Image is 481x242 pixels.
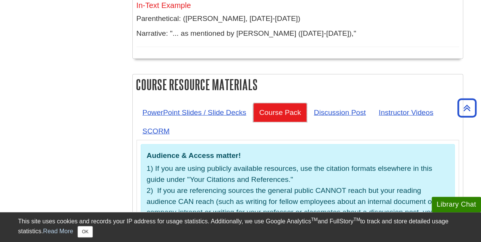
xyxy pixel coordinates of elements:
div: This site uses cookies and records your IP address for usage statistics. Additionally, we use Goo... [18,217,463,237]
a: PowerPoint Slides / Slide Decks [137,103,252,122]
button: Close [78,226,92,237]
sup: TM [354,217,360,222]
p: Narrative: "... as mentioned by [PERSON_NAME] ([DATE]-[DATE])," [137,28,459,39]
a: Course Pack [253,103,307,122]
a: Instructor Videos [373,103,440,122]
h5: In-Text Example [137,1,459,10]
a: Read More [43,228,73,234]
a: Discussion Post [308,103,372,122]
button: Library Chat [432,197,481,212]
strong: Audience & Access matter! [147,151,241,159]
a: SCORM [137,122,176,140]
h2: Course Resource Materials [133,75,463,95]
a: Back to Top [455,103,479,113]
p: Parenthetical: ([PERSON_NAME], [DATE]-[DATE]) [137,13,459,24]
sup: TM [311,217,317,222]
